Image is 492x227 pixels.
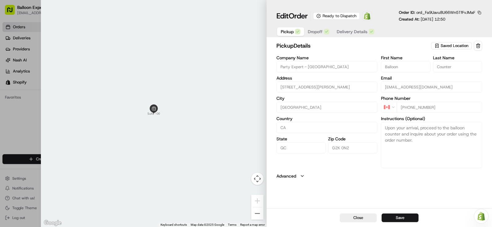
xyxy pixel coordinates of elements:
p: Order ID: [399,10,475,15]
p: Created At: [399,17,445,22]
label: Address [276,76,378,80]
button: Keyboard shortcuts [161,223,187,227]
button: Saved Location [431,41,473,50]
button: Save [382,213,419,222]
a: Shopify [362,11,372,21]
label: Email [381,76,482,80]
img: Google [42,219,63,227]
input: Enter country [276,122,378,133]
input: Enter email [381,81,482,92]
span: Order [289,11,308,21]
input: Enter zip code [328,142,377,153]
input: Enter first name [381,61,430,72]
div: Ready to Dispatch [313,12,360,20]
button: Close [340,213,377,222]
a: Terms [228,223,236,226]
label: Last Name [433,56,482,60]
span: Delivery Details [337,29,367,35]
input: 4825 Pierre-Bertrand Blvd, Suite 100, Québec City, QC G2K 0N2, CA [276,81,378,92]
a: Report a map error [240,223,265,226]
span: Dropoff [308,29,323,35]
label: First Name [381,56,430,60]
label: Company Name [276,56,378,60]
input: Enter company name [276,61,378,72]
button: Map camera controls [251,173,264,185]
span: Map data ©2025 Google [191,223,224,226]
input: Enter city [276,102,378,113]
h2: pickup Details [276,41,430,50]
span: Pickup [281,29,294,35]
button: Advanced [276,173,482,179]
h1: Edit [276,11,308,21]
button: Zoom in [251,195,264,207]
label: Zip Code [328,137,377,141]
img: Shopify [363,12,371,20]
textarea: Upon your arrival, proceed to the balloon counter and inquire about your order using the order nu... [381,122,482,168]
span: Saved Location [441,43,468,49]
span: ord_Fa9Uavu8U66Wn5TfFvJMaF [416,10,475,15]
label: Advanced [276,173,296,179]
span: [DATE] 12:50 [421,17,445,22]
label: Country [276,116,378,121]
input: Enter state [276,142,326,153]
button: Zoom out [251,207,264,220]
label: State [276,137,326,141]
input: Enter phone number [397,102,482,113]
label: Phone Number [381,96,482,100]
input: Enter last name [433,61,482,72]
label: City [276,96,378,100]
a: Open this area in Google Maps (opens a new window) [42,219,63,227]
label: Instructions (Optional) [381,116,482,121]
